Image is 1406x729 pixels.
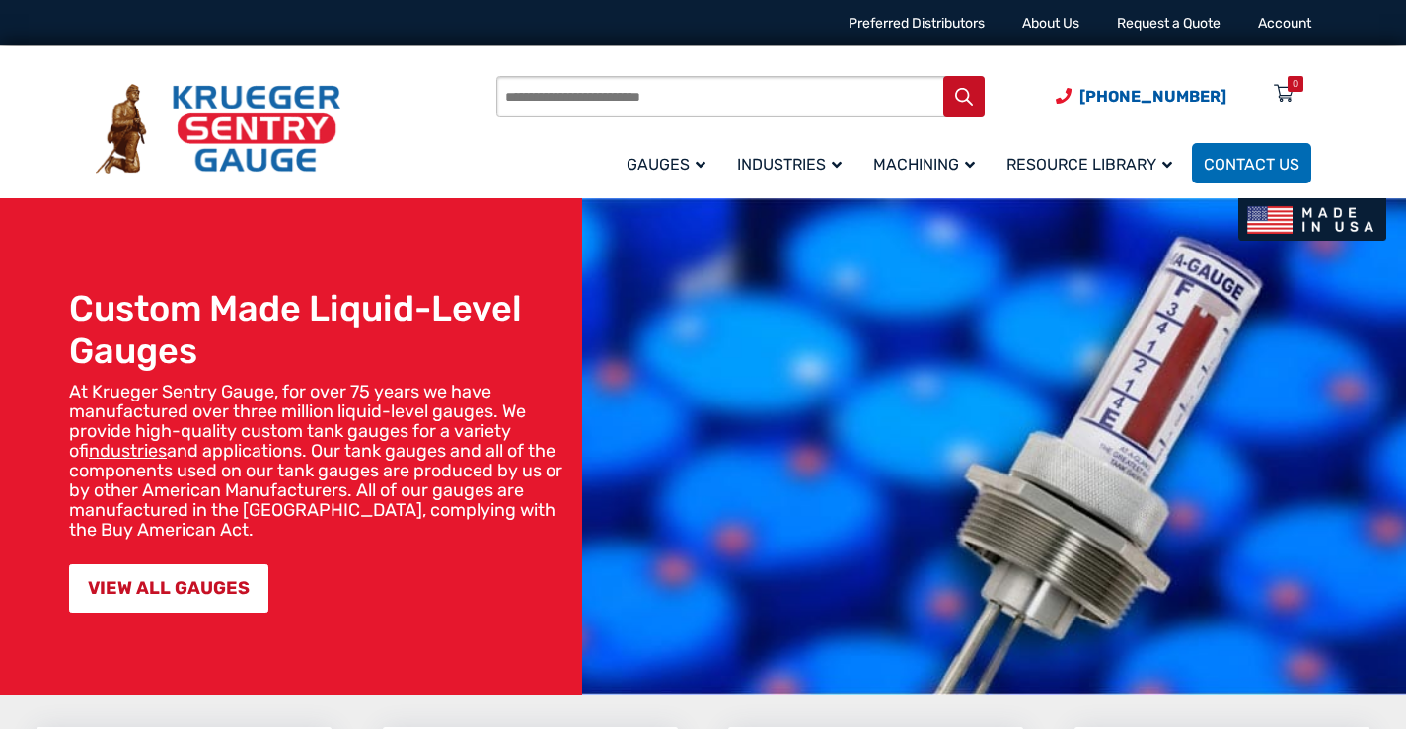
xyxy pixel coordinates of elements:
[69,287,572,372] h1: Custom Made Liquid-Level Gauges
[1293,76,1298,92] div: 0
[725,140,861,186] a: Industries
[861,140,995,186] a: Machining
[873,155,975,174] span: Machining
[615,140,725,186] a: Gauges
[1006,155,1172,174] span: Resource Library
[1258,15,1311,32] a: Account
[1204,155,1299,174] span: Contact Us
[1079,87,1226,106] span: [PHONE_NUMBER]
[1238,198,1386,241] img: Made In USA
[1117,15,1221,32] a: Request a Quote
[849,15,985,32] a: Preferred Distributors
[96,84,340,175] img: Krueger Sentry Gauge
[582,198,1406,695] img: bg_hero_bannerksentry
[1022,15,1079,32] a: About Us
[737,155,842,174] span: Industries
[69,382,572,540] p: At Krueger Sentry Gauge, for over 75 years we have manufactured over three million liquid-level g...
[995,140,1192,186] a: Resource Library
[89,440,167,462] a: industries
[1056,84,1226,109] a: Phone Number (920) 434-8860
[1192,143,1311,183] a: Contact Us
[69,564,268,613] a: VIEW ALL GAUGES
[627,155,705,174] span: Gauges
